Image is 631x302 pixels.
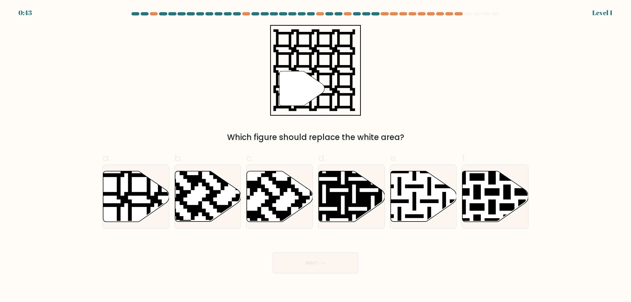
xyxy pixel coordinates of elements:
g: " [279,71,324,106]
span: b. [175,151,182,164]
span: e. [390,151,397,164]
span: c. [246,151,253,164]
button: Next [273,252,358,273]
span: f. [462,151,466,164]
div: Level 1 [592,8,613,18]
div: Which figure should replace the white area? [106,131,525,143]
div: 0:43 [18,8,32,18]
span: a. [103,151,110,164]
span: d. [318,151,326,164]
